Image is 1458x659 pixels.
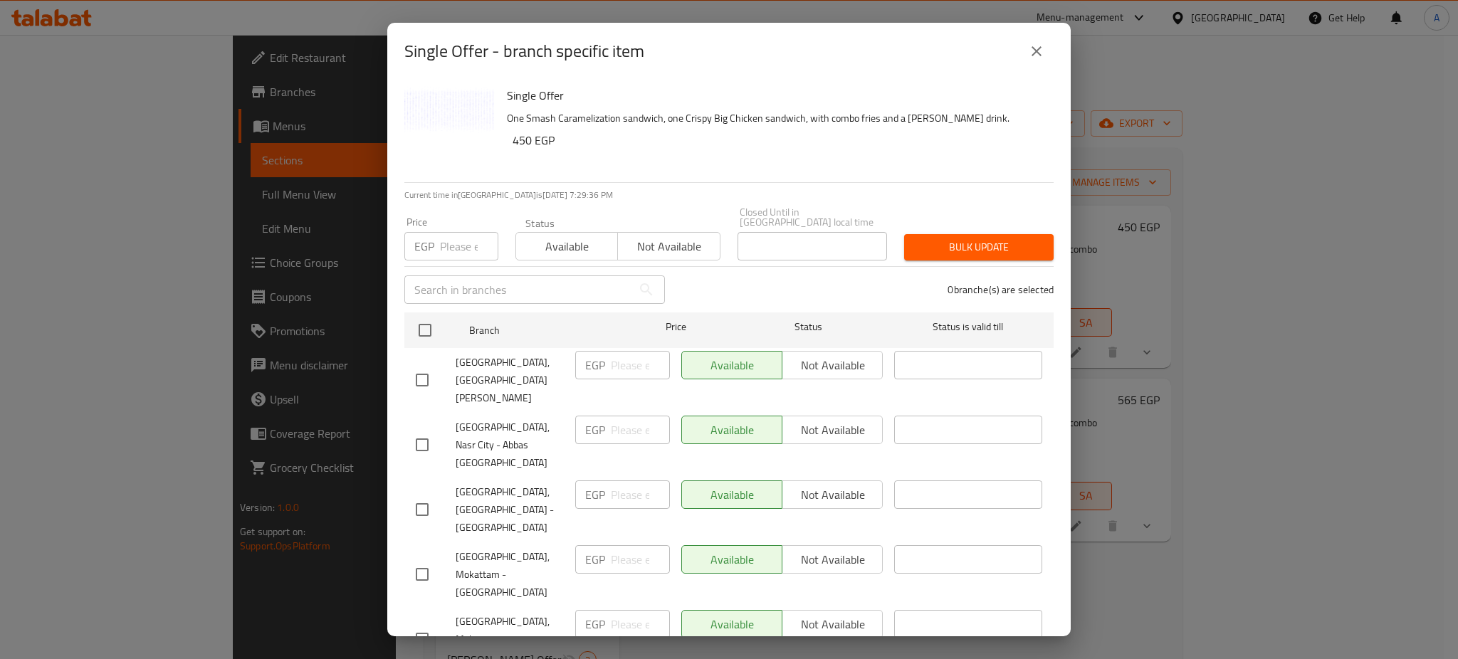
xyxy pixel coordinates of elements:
[585,486,605,503] p: EGP
[1019,34,1054,68] button: close
[404,40,644,63] h2: Single Offer - branch specific item
[611,545,670,574] input: Please enter price
[507,85,1042,105] h6: Single Offer
[507,110,1042,127] p: One Smash Caramelization sandwich, one Crispy Big Chicken sandwich, with combo fries and a [PERSO...
[404,189,1054,201] p: Current time in [GEOGRAPHIC_DATA] is [DATE] 7:29:36 PM
[894,318,1042,336] span: Status is valid till
[404,275,632,304] input: Search in branches
[513,130,1042,150] h6: 450 EGP
[585,616,605,633] p: EGP
[469,322,617,339] span: Branch
[735,318,883,336] span: Status
[611,416,670,444] input: Please enter price
[611,351,670,379] input: Please enter price
[585,421,605,438] p: EGP
[404,85,495,176] img: Single Offer
[617,232,720,260] button: Not available
[440,232,498,260] input: Please enter price
[456,354,564,407] span: [GEOGRAPHIC_DATA], [GEOGRAPHIC_DATA][PERSON_NAME]
[414,238,434,255] p: EGP
[904,234,1054,260] button: Bulk update
[611,610,670,638] input: Please enter price
[585,551,605,568] p: EGP
[456,548,564,601] span: [GEOGRAPHIC_DATA], Mokattam - [GEOGRAPHIC_DATA]
[522,236,612,257] span: Available
[456,418,564,472] span: [GEOGRAPHIC_DATA], Nasr City - Abbas [GEOGRAPHIC_DATA]
[515,232,618,260] button: Available
[948,283,1054,297] p: 0 branche(s) are selected
[629,318,723,336] span: Price
[585,357,605,374] p: EGP
[611,480,670,509] input: Please enter price
[624,236,714,257] span: Not available
[916,238,1042,256] span: Bulk update
[456,483,564,537] span: [GEOGRAPHIC_DATA], [GEOGRAPHIC_DATA] - [GEOGRAPHIC_DATA]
